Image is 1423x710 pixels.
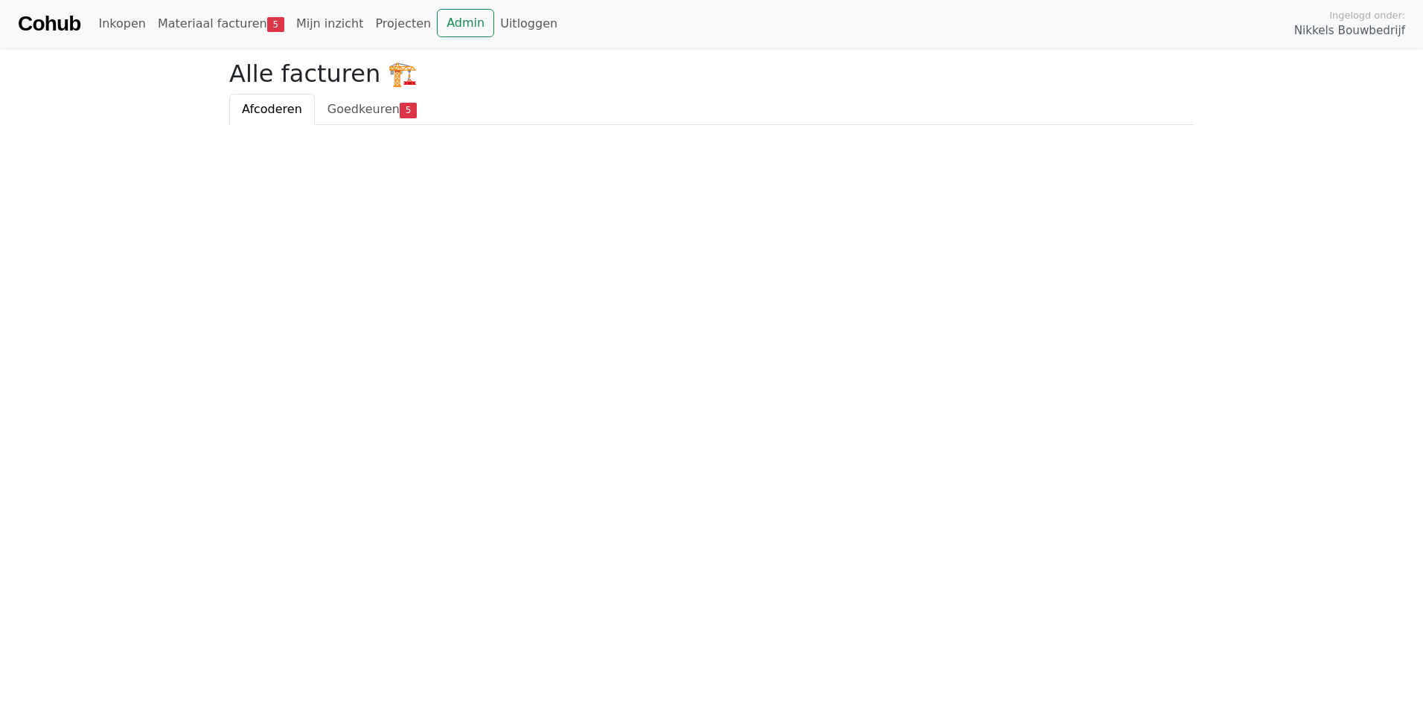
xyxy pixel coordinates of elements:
a: Projecten [369,9,437,39]
span: 5 [267,17,284,32]
a: Admin [437,9,494,37]
span: Ingelogd onder: [1329,8,1405,22]
span: Nikkels Bouwbedrijf [1294,22,1405,39]
h2: Alle facturen 🏗️ [229,60,1194,88]
a: Goedkeuren5 [315,94,429,125]
a: Cohub [18,6,80,42]
span: Afcoderen [242,102,302,116]
span: Goedkeuren [327,102,400,116]
a: Uitloggen [494,9,563,39]
span: 5 [400,103,417,118]
a: Inkopen [92,9,151,39]
a: Mijn inzicht [290,9,370,39]
a: Materiaal facturen5 [152,9,290,39]
a: Afcoderen [229,94,315,125]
